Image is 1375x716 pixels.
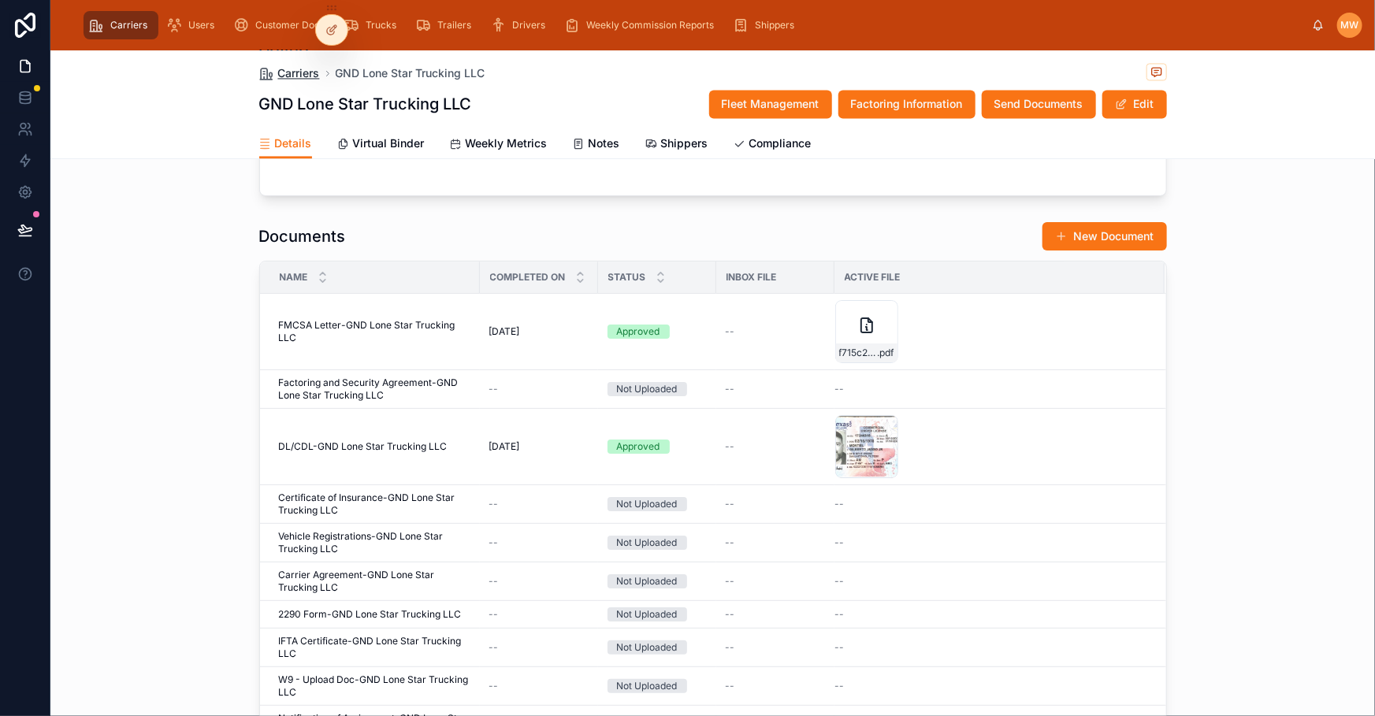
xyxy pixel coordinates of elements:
[279,608,470,621] a: 2290 Form-GND Lone Star Trucking LLC
[726,498,825,510] a: --
[466,135,548,151] span: Weekly Metrics
[489,440,520,453] span: [DATE]
[835,498,1146,510] a: --
[726,440,825,453] a: --
[608,607,707,621] a: Not Uploaded
[489,680,499,692] span: --
[336,65,485,81] span: GND Lone Star Trucking LLC
[279,492,470,517] a: Certificate of Insurance-GND Lone Star Trucking LLC
[727,271,777,284] span: Inbox File
[845,271,901,284] span: Active File
[279,569,470,594] a: Carrier Agreement-GND Lone Star Trucking LLC
[259,129,312,159] a: Details
[835,383,845,395] span: --
[110,19,147,32] span: Carriers
[726,641,825,654] a: --
[489,575,499,588] span: --
[337,129,425,161] a: Virtual Binder
[835,536,845,549] span: --
[851,96,963,112] span: Factoring Information
[726,498,735,510] span: --
[188,19,214,32] span: Users
[489,680,589,692] a: --
[608,325,707,339] a: Approved
[726,383,825,395] a: --
[279,319,470,344] a: FMCSA Letter-GND Lone Star Trucking LLC
[982,90,1096,118] button: Send Documents
[275,135,312,151] span: Details
[450,129,548,161] a: Weekly Metrics
[835,575,845,588] span: --
[279,440,470,453] a: DL/CDL-GND Lone Star Trucking LLC
[279,635,470,660] a: IFTA Certificate-GND Lone Star Trucking LLC
[162,11,225,39] a: Users
[734,129,812,161] a: Compliance
[280,271,308,284] span: Name
[839,347,878,359] span: f715c2cd-5319-440d-86c0-679910906d7c-FMCSA-Letter
[608,497,707,511] a: Not Uploaded
[559,11,725,39] a: Weekly Commission Reports
[722,96,819,112] span: Fleet Management
[835,608,1146,621] a: --
[279,377,470,402] a: Factoring and Security Agreement-GND Lone Star Trucking LLC
[1042,222,1167,250] button: New Document
[489,536,499,549] span: --
[489,575,589,588] a: --
[749,135,812,151] span: Compliance
[255,19,325,32] span: Customer Docs
[709,90,832,118] button: Fleet Management
[726,440,735,453] span: --
[835,300,1146,363] a: f715c2cd-5319-440d-86c0-679910906d7c-FMCSA-Letter.pdf
[726,608,825,621] a: --
[608,271,646,284] span: Status
[726,575,825,588] a: --
[617,497,678,511] div: Not Uploaded
[726,641,735,654] span: --
[617,382,678,396] div: Not Uploaded
[490,271,566,284] span: Completed On
[835,641,1146,654] a: --
[512,19,545,32] span: Drivers
[589,135,620,151] span: Notes
[84,11,158,39] a: Carriers
[726,325,825,338] a: --
[726,575,735,588] span: --
[617,574,678,588] div: Not Uploaded
[726,383,735,395] span: --
[608,382,707,396] a: Not Uploaded
[645,129,708,161] a: Shippers
[489,383,589,395] a: --
[489,641,499,654] span: --
[835,680,1146,692] a: --
[726,325,735,338] span: --
[489,641,589,654] a: --
[353,135,425,151] span: Virtual Binder
[726,536,825,549] a: --
[489,498,499,510] span: --
[726,536,735,549] span: --
[878,347,894,359] span: .pdf
[279,673,470,699] a: W9 - Upload Doc-GND Lone Star Trucking LLC
[339,11,407,39] a: Trucks
[366,19,396,32] span: Trucks
[617,440,660,454] div: Approved
[835,641,845,654] span: --
[835,608,845,621] span: --
[437,19,471,32] span: Trailers
[1341,19,1359,32] span: MW
[835,536,1146,549] a: --
[726,608,735,621] span: --
[835,383,1146,395] a: --
[279,608,462,621] span: 2290 Form-GND Lone Star Trucking LLC
[279,530,470,555] span: Vehicle Registrations-GND Lone Star Trucking LLC
[661,135,708,151] span: Shippers
[726,680,825,692] a: --
[489,498,589,510] a: --
[279,440,448,453] span: DL/CDL-GND Lone Star Trucking LLC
